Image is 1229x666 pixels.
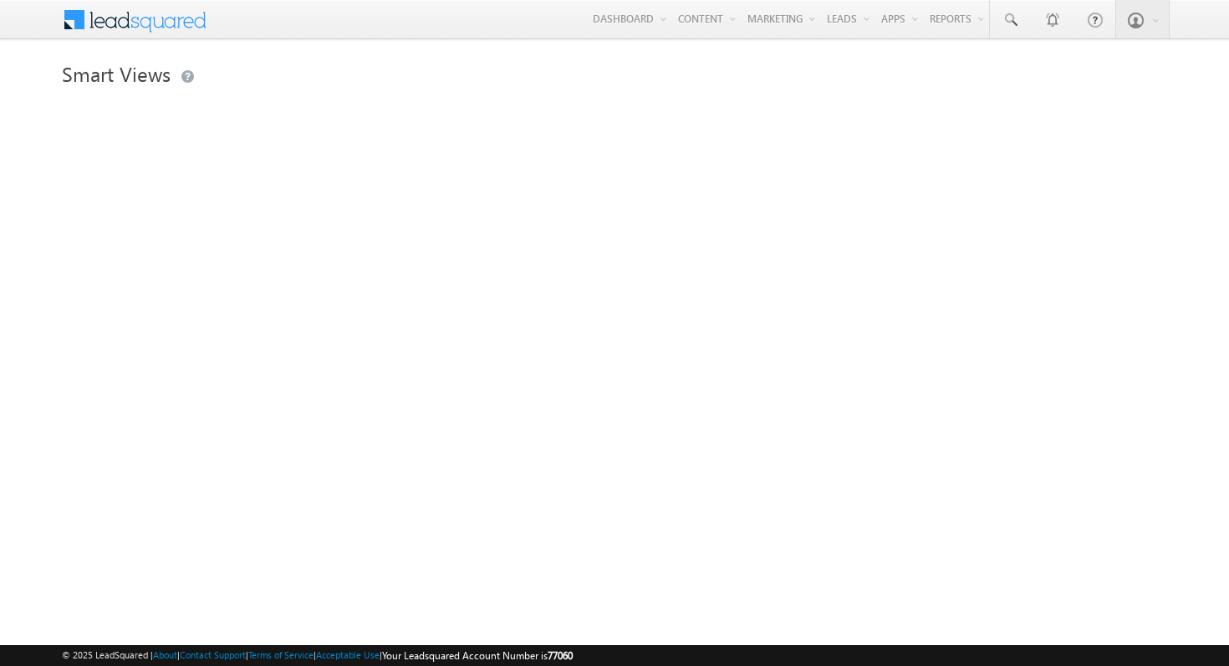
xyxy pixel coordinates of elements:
[62,648,573,663] span: © 2025 LeadSquared | | | | |
[180,649,246,660] a: Contact Support
[153,649,177,660] a: About
[62,60,171,87] span: Smart Views
[316,649,380,660] a: Acceptable Use
[382,649,573,662] span: Your Leadsquared Account Number is
[548,649,573,662] span: 77060
[248,649,314,660] a: Terms of Service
